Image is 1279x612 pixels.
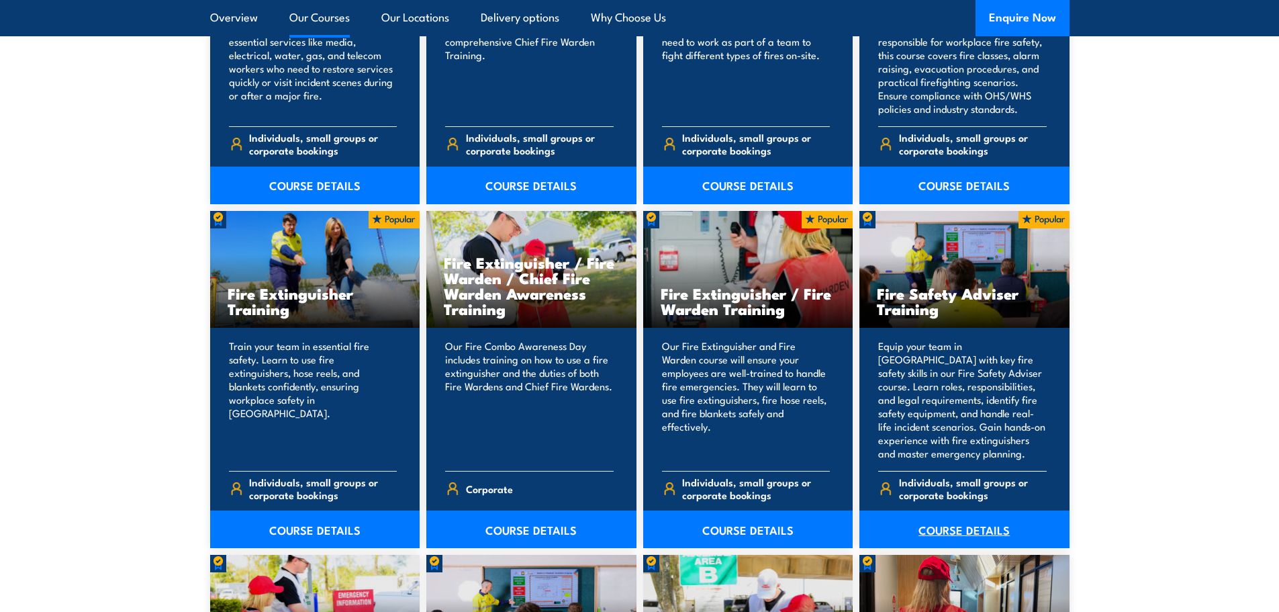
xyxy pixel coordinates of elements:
p: Train your team in essential fire safety. Learn to use fire extinguishers, hose reels, and blanke... [229,339,397,460]
a: COURSE DETAILS [643,511,853,548]
h3: Fire Extinguisher / Fire Warden Training [661,286,836,316]
a: COURSE DETAILS [426,167,636,204]
span: Individuals, small groups or corporate bookings [249,476,397,501]
a: COURSE DETAILS [643,167,853,204]
h3: Fire Safety Adviser Training [877,286,1052,316]
span: Individuals, small groups or corporate bookings [682,476,830,501]
span: Individuals, small groups or corporate bookings [682,131,830,157]
span: Individuals, small groups or corporate bookings [899,131,1047,157]
h3: Fire Extinguisher Training [228,286,403,316]
a: COURSE DETAILS [210,511,420,548]
span: Corporate [466,478,513,499]
a: COURSE DETAILS [859,511,1070,548]
a: COURSE DETAILS [859,167,1070,204]
h3: Fire Extinguisher / Fire Warden / Chief Fire Warden Awareness Training [444,255,619,316]
span: Individuals, small groups or corporate bookings [899,476,1047,501]
a: COURSE DETAILS [426,511,636,548]
p: Equip your team in [GEOGRAPHIC_DATA] with key fire safety skills in our Fire Safety Adviser cours... [878,339,1047,460]
span: Individuals, small groups or corporate bookings [466,131,614,157]
p: Our Fire Combo Awareness Day includes training on how to use a fire extinguisher and the duties o... [445,339,614,460]
a: COURSE DETAILS [210,167,420,204]
p: Our Fire Extinguisher and Fire Warden course will ensure your employees are well-trained to handl... [662,339,831,460]
span: Individuals, small groups or corporate bookings [249,131,397,157]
